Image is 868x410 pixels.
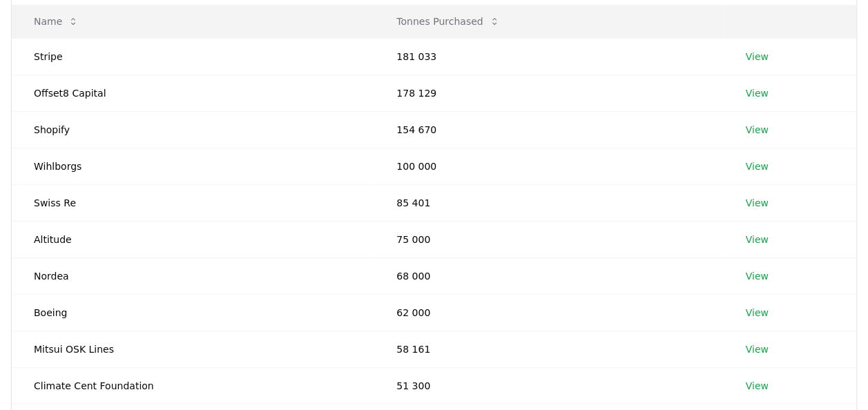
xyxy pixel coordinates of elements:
[374,184,723,221] td: 85 401
[12,184,374,221] td: Swiss Re
[374,75,723,111] td: 178 129
[23,8,90,35] button: Name
[12,221,374,257] td: Altitude
[746,50,769,64] a: View
[374,257,723,294] td: 68 000
[746,86,769,100] a: View
[746,306,769,320] a: View
[374,148,723,184] td: 100 000
[12,294,374,331] td: Boeing
[746,379,769,393] a: View
[374,367,723,404] td: 51 300
[746,123,769,137] a: View
[374,111,723,148] td: 154 670
[12,331,374,367] td: Mitsui OSK Lines
[746,196,769,210] a: View
[385,8,510,35] button: Tonnes Purchased
[12,367,374,404] td: Climate Cent Foundation
[746,233,769,246] a: View
[374,294,723,331] td: 62 000
[746,159,769,173] a: View
[12,111,374,148] td: Shopify
[374,38,723,75] td: 181 033
[12,75,374,111] td: Offset8 Capital
[374,221,723,257] td: 75 000
[12,257,374,294] td: Nordea
[12,148,374,184] td: Wihlborgs
[746,342,769,356] a: View
[12,38,374,75] td: Stripe
[374,331,723,367] td: 58 161
[746,269,769,283] a: View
